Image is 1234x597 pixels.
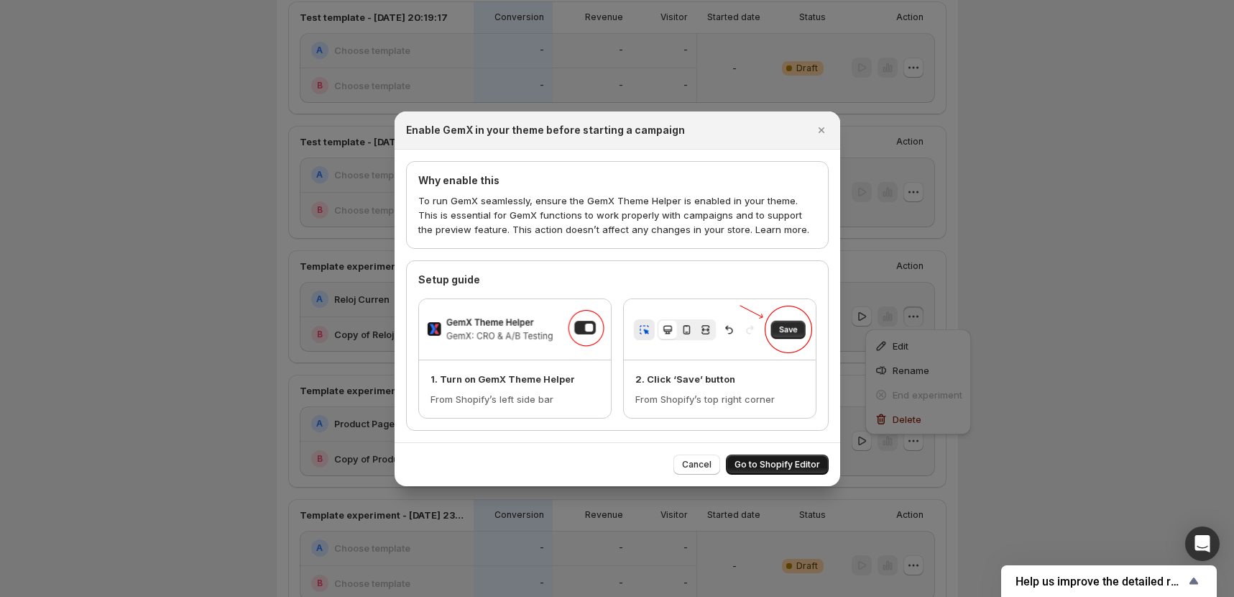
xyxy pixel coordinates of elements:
[635,372,804,386] p: 2. Click ‘Save’ button
[811,120,832,140] button: Close
[418,193,816,237] p: To run GemX seamlessly, ensure the GemX Theme Helper is enabled in your theme. This is essential ...
[735,459,820,470] span: Go to Shopify Editor
[726,455,829,475] button: Go to Shopify Editor
[406,123,685,137] h2: Enable GemX in your theme before starting a campaign
[1016,575,1185,588] span: Help us improve the detailed report for A/B campaigns
[673,455,720,475] button: Cancel
[1185,527,1220,561] div: Open Intercom Messenger
[430,372,599,386] p: 1. Turn on GemX Theme Helper
[418,273,816,287] h4: Setup guide
[419,299,611,360] img: 1. Turn on GemX Theme Helper
[635,392,804,406] p: From Shopify’s top right corner
[430,392,599,406] p: From Shopify’s left side bar
[418,173,816,188] h4: Why enable this
[624,299,816,360] img: 2. Click ‘Save’ button
[1016,573,1202,590] button: Show survey - Help us improve the detailed report for A/B campaigns
[682,459,712,470] span: Cancel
